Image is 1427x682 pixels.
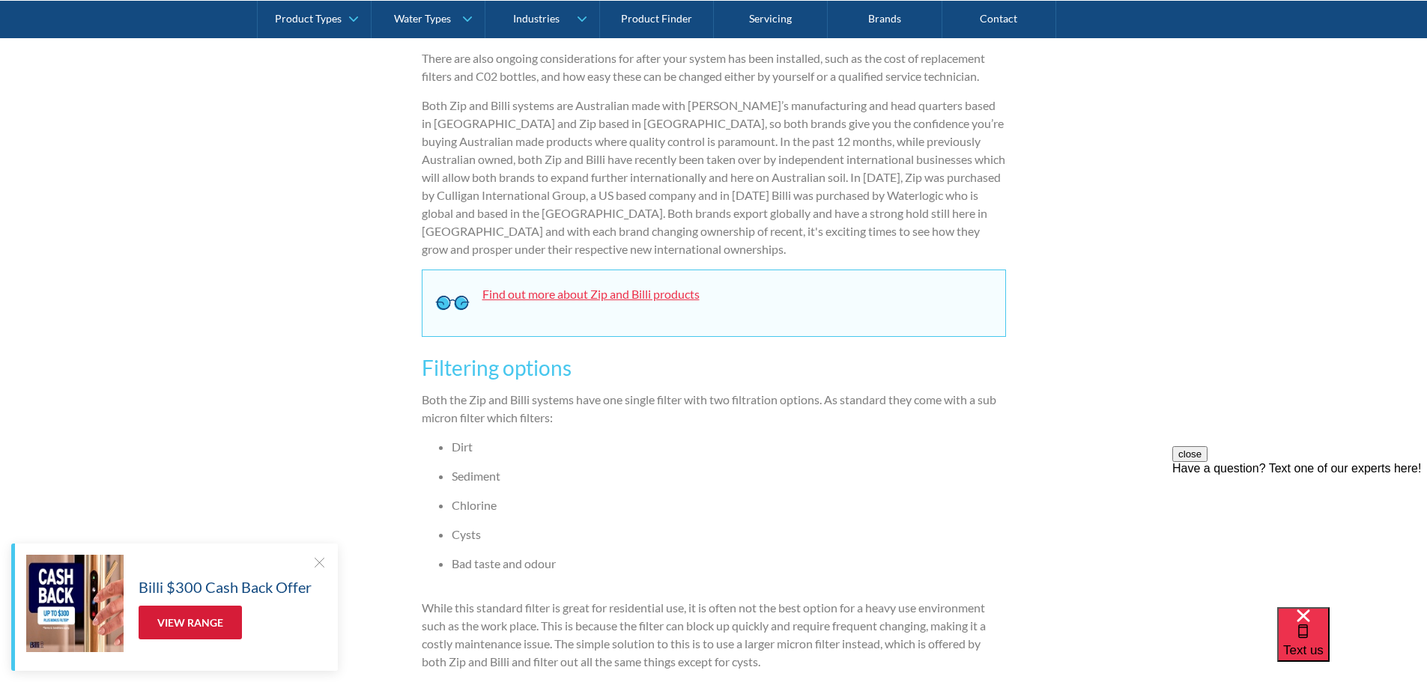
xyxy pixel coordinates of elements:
[482,287,700,301] a: Find out more about Zip and Billi products
[275,12,342,25] div: Product Types
[422,599,1006,671] p: While this standard filter is great for residential use, it is often not the best option for a he...
[422,352,1006,383] h3: Filtering options
[452,438,1006,456] li: Dirt
[513,12,560,25] div: Industries
[422,391,1006,427] p: Both the Zip and Billi systems have one single filter with two filtration options. As standard th...
[139,576,312,598] h5: Billi $300 Cash Back Offer
[394,12,451,25] div: Water Types
[139,606,242,639] a: View Range
[452,555,1006,573] li: Bad taste and odour
[26,555,124,652] img: Billi $300 Cash Back Offer
[452,467,1006,485] li: Sediment
[422,49,1006,85] p: There are also ongoing considerations for after your system has been installed, such as the cost ...
[1277,607,1427,682] iframe: podium webchat widget bubble
[452,526,1006,544] li: Cysts
[422,97,1006,258] p: Both Zip and Billi systems are Australian made with [PERSON_NAME]’s manufacturing and head quarte...
[452,496,1006,514] li: Chlorine
[1172,446,1427,626] iframe: podium webchat widget prompt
